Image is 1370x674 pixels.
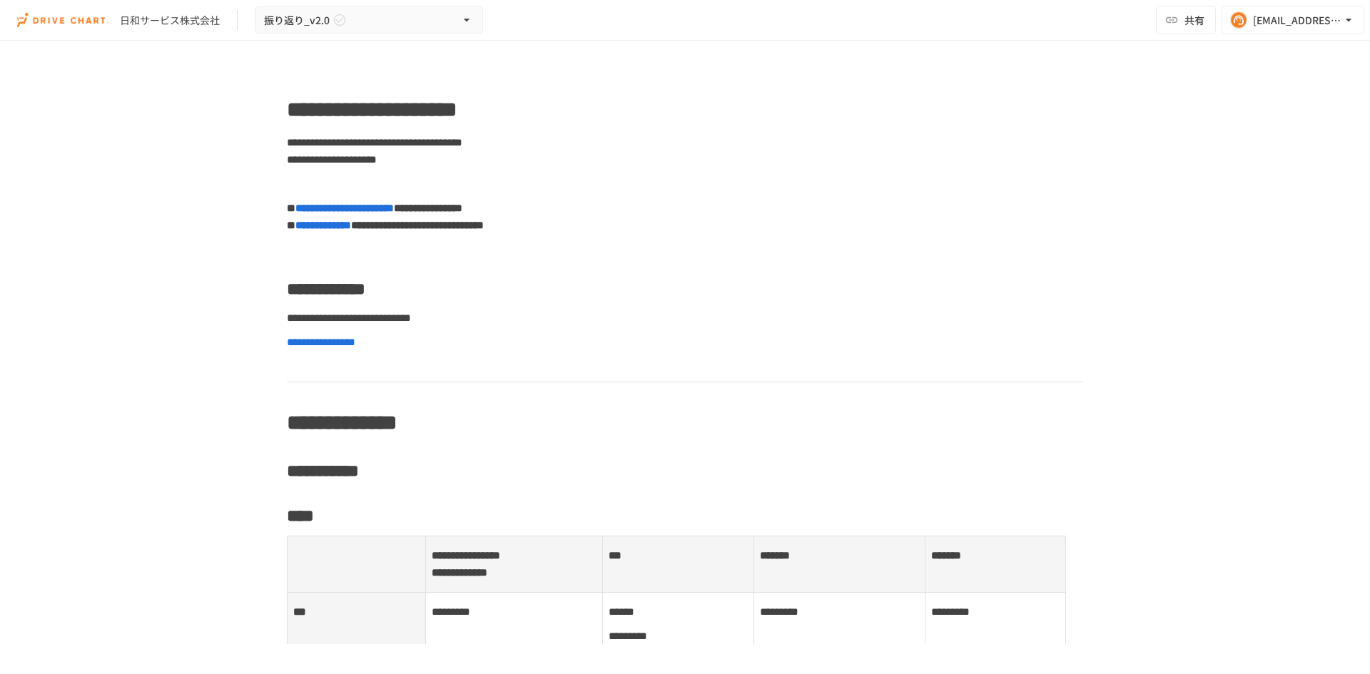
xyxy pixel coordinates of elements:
button: 振り返り_v2.0 [255,6,483,34]
div: 日和サービス株式会社 [120,13,220,28]
button: 共有 [1156,6,1216,34]
span: 共有 [1184,12,1204,28]
img: i9VDDS9JuLRLX3JIUyK59LcYp6Y9cayLPHs4hOxMB9W [17,9,108,31]
div: [EMAIL_ADDRESS][DOMAIN_NAME] [1253,11,1341,29]
span: 振り返り_v2.0 [264,11,330,29]
button: [EMAIL_ADDRESS][DOMAIN_NAME] [1222,6,1364,34]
